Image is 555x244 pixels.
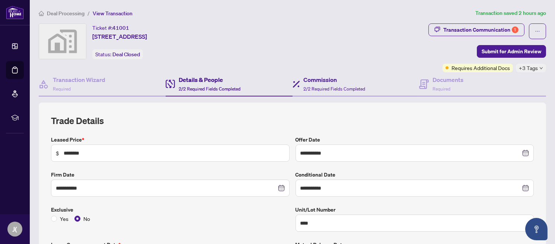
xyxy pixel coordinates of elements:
span: [STREET_ADDRESS] [92,32,147,41]
button: Transaction Communication1 [428,23,524,36]
button: Open asap [525,218,548,240]
label: Conditional Date [296,171,534,179]
span: View Transaction [93,10,133,17]
div: 1 [512,26,519,33]
span: $ [56,149,59,157]
h4: Documents [433,75,463,84]
span: 2/2 Required Fields Completed [179,86,240,92]
span: Required [53,86,71,92]
img: logo [6,6,24,19]
label: Offer Date [296,136,534,144]
label: Exclusive [51,206,290,214]
span: Submit for Admin Review [482,45,541,57]
span: Yes [57,215,71,223]
img: svg%3e [39,24,86,59]
div: Ticket #: [92,23,129,32]
span: Required [433,86,450,92]
h4: Transaction Wizard [53,75,105,84]
label: Firm Date [51,171,290,179]
span: ellipsis [535,29,540,34]
label: Leased Price [51,136,290,144]
span: Deal Closed [112,51,140,58]
span: +3 Tags [519,64,538,72]
h2: Trade Details [51,115,534,127]
span: down [539,66,543,70]
span: 41001 [112,25,129,31]
span: Requires Additional Docs [452,64,510,72]
span: 2/2 Required Fields Completed [304,86,366,92]
span: J( [13,224,17,234]
button: Submit for Admin Review [477,45,546,58]
h4: Commission [304,75,366,84]
span: No [80,215,93,223]
span: home [39,11,44,16]
h4: Details & People [179,75,240,84]
article: Transaction saved 2 hours ago [475,9,546,18]
li: / [87,9,90,18]
span: Deal Processing [47,10,84,17]
div: Transaction Communication [443,24,519,36]
div: Status: [92,49,143,59]
label: Unit/Lot Number [296,206,534,214]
